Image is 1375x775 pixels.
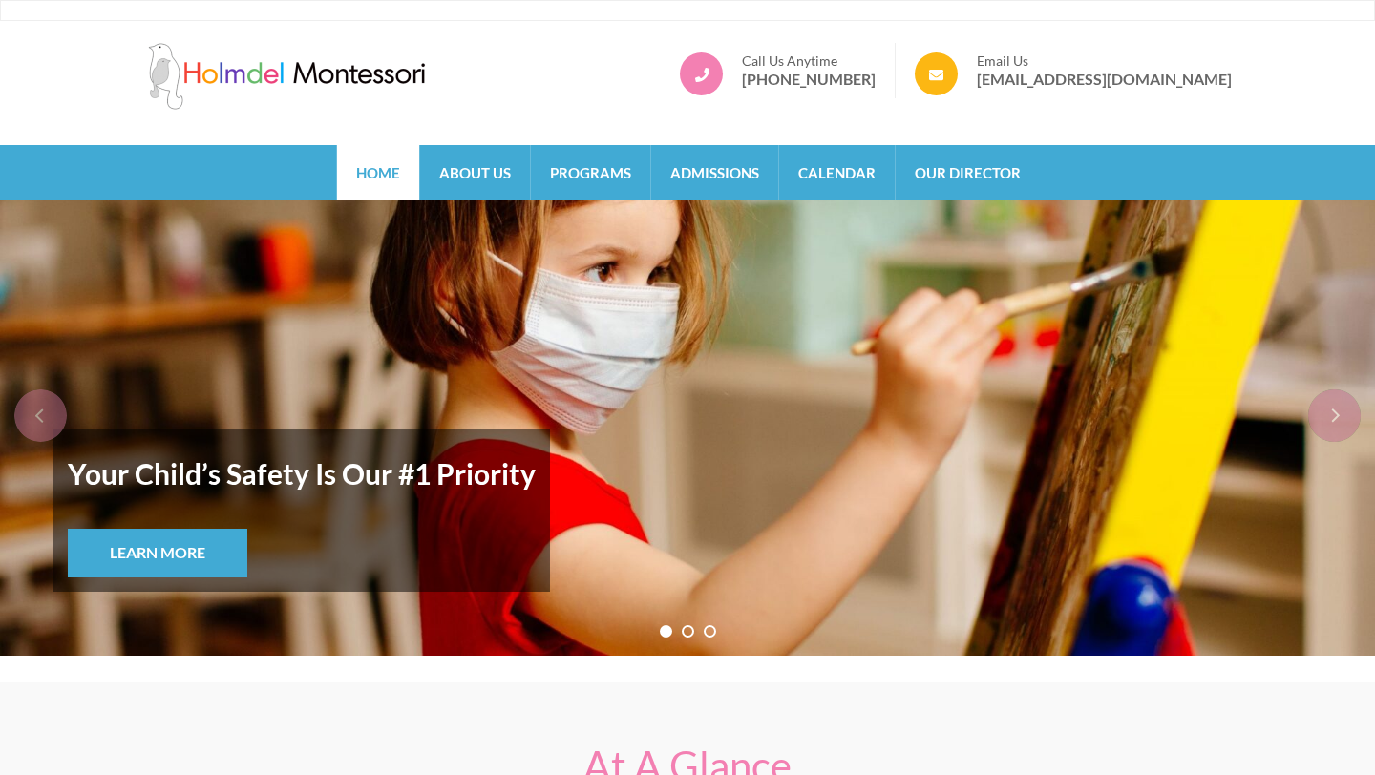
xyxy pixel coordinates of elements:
a: [PHONE_NUMBER] [742,70,876,89]
strong: Your Child’s Safety Is Our #1 Priority [68,443,536,504]
span: Call Us Anytime [742,52,876,70]
a: Our Director [896,145,1040,200]
a: About Us [420,145,530,200]
a: Learn More [68,529,247,577]
a: Home [337,145,419,200]
a: Programs [531,145,650,200]
img: Holmdel Montessori School [143,43,430,110]
span: Email Us [977,52,1232,70]
div: prev [14,389,67,442]
div: next [1308,389,1361,442]
a: Admissions [651,145,778,200]
a: [EMAIL_ADDRESS][DOMAIN_NAME] [977,70,1232,89]
a: Calendar [779,145,895,200]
